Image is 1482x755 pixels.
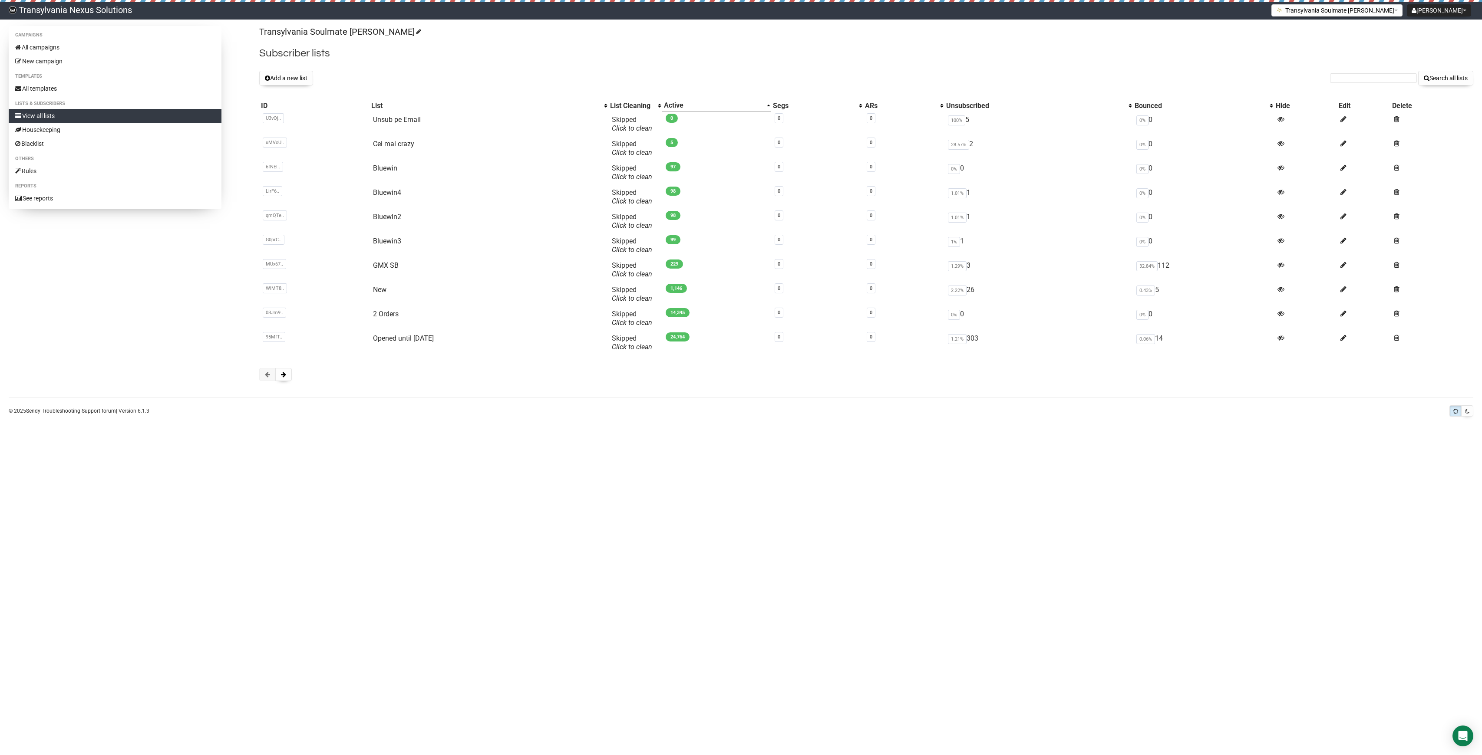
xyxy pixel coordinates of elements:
[612,115,652,132] span: Skipped
[666,284,687,293] span: 1,146
[259,46,1473,61] h2: Subscriber lists
[1276,102,1335,110] div: Hide
[1133,233,1274,258] td: 0
[9,164,221,178] a: Rules
[771,99,863,112] th: Segs: No sort applied, activate to apply an ascending sort
[870,213,872,218] a: 0
[1418,71,1473,85] button: Search all lists
[946,102,1124,110] div: Unsubscribed
[778,188,780,194] a: 0
[870,334,872,340] a: 0
[1136,140,1149,150] span: 0%
[948,115,965,125] span: 100%
[666,308,690,317] span: 14,345
[944,282,1133,306] td: 26
[612,188,652,205] span: Skipped
[1136,188,1149,198] span: 0%
[263,162,283,172] span: 6fNEI..
[1274,99,1337,112] th: Hide: No sort applied, sorting is disabled
[944,258,1133,282] td: 3
[778,261,780,267] a: 0
[612,318,652,327] a: Click to clean
[612,334,652,351] span: Skipped
[948,286,967,295] span: 2.22%
[82,408,116,414] a: Support forum
[263,308,286,318] span: 08Jm9..
[612,286,652,302] span: Skipped
[948,164,960,174] span: 0%
[948,334,967,344] span: 1.21%
[612,270,652,278] a: Click to clean
[263,259,286,269] span: MUx67..
[259,26,420,37] a: Transylvania Soulmate [PERSON_NAME]
[1136,237,1149,247] span: 0%
[1337,99,1391,112] th: Edit: No sort applied, sorting is disabled
[870,286,872,291] a: 0
[1136,286,1155,295] span: 0.43%
[608,99,662,112] th: List Cleaning: No sort applied, activate to apply an ascending sort
[9,123,221,137] a: Housekeeping
[1136,334,1155,344] span: 0.06%
[612,197,652,205] a: Click to clean
[1133,209,1274,233] td: 0
[263,186,282,196] span: LirF6..
[612,294,652,302] a: Click to clean
[612,261,652,278] span: Skipped
[666,114,678,123] span: 0
[263,235,284,245] span: G0prC..
[263,283,287,293] span: WlMT8..
[948,213,967,223] span: 1.01%
[612,310,652,327] span: Skipped
[9,98,221,109] li: Lists & subscribers
[1390,99,1473,112] th: Delete: No sort applied, sorting is disabled
[1133,99,1274,112] th: Bounced: No sort applied, activate to apply an ascending sort
[9,181,221,191] li: Reports
[778,310,780,315] a: 0
[373,261,399,269] a: GMX SB
[870,188,872,194] a: 0
[944,99,1133,112] th: Unsubscribed: No sort applied, activate to apply an ascending sort
[778,334,780,340] a: 0
[373,188,401,197] a: Bluewin4
[944,306,1133,331] td: 0
[261,102,368,110] div: ID
[612,237,652,254] span: Skipped
[944,112,1133,136] td: 5
[370,99,609,112] th: List: No sort applied, activate to apply an ascending sort
[948,188,967,198] span: 1.01%
[9,6,17,14] img: 586cc6b7d8bc403f0c61b981d947c989
[612,140,652,157] span: Skipped
[259,71,313,85] button: Add a new list
[1133,136,1274,161] td: 0
[612,246,652,254] a: Click to clean
[1133,282,1274,306] td: 5
[612,221,652,230] a: Click to clean
[612,213,652,230] span: Skipped
[1133,161,1274,185] td: 0
[778,286,780,291] a: 0
[778,164,780,170] a: 0
[666,211,680,220] span: 98
[948,140,969,150] span: 28.57%
[1452,725,1473,746] div: Open Intercom Messenger
[612,124,652,132] a: Click to clean
[944,161,1133,185] td: 0
[1407,4,1471,16] button: [PERSON_NAME]
[948,237,960,247] span: 1%
[373,213,401,221] a: Bluewin2
[666,187,680,196] span: 98
[863,99,944,112] th: ARs: No sort applied, activate to apply an ascending sort
[948,310,960,320] span: 0%
[870,140,872,145] a: 0
[773,102,855,110] div: Segs
[9,30,221,40] li: Campaigns
[1392,102,1472,110] div: Delete
[1133,258,1274,282] td: 112
[1133,185,1274,209] td: 0
[1133,306,1274,331] td: 0
[1133,112,1274,136] td: 0
[9,154,221,164] li: Others
[373,310,399,318] a: 2 Orders
[263,210,287,220] span: qmQTe..
[666,235,680,244] span: 99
